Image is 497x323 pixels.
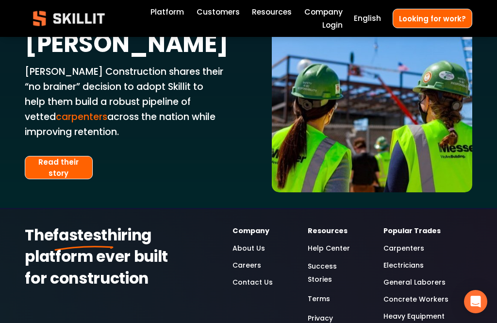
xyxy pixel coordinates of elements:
[232,260,261,271] a: Careers
[383,277,446,288] a: General Laborers
[383,225,441,238] strong: Popular Trades
[197,6,240,19] a: Customers
[25,223,171,293] strong: hiring platform ever built for construction
[25,223,53,250] strong: The
[383,294,448,305] a: Concrete Workers
[383,243,424,254] a: Carpenters
[25,4,113,33] img: Skillit
[383,260,424,271] a: Electricians
[232,243,265,254] a: About Us
[322,18,343,32] a: Login
[304,6,343,19] a: Company
[464,290,487,313] div: Open Intercom Messenger
[150,6,184,19] a: Platform
[232,225,269,238] strong: Company
[308,225,348,238] strong: Resources
[53,223,107,250] strong: fastest
[354,13,381,24] span: English
[232,277,273,288] a: Contact Us
[393,9,472,28] a: Looking for work?
[25,64,225,139] p: [PERSON_NAME] Construction shares their “no brainer” decision to adopt Skillit to help them build...
[252,6,292,18] span: Resources
[56,110,107,123] a: carpenters
[25,156,92,179] a: Read their story
[308,243,350,254] a: Help Center
[308,292,330,306] a: Terms
[308,260,359,286] a: Success Stories
[354,12,381,25] div: language picker
[252,6,292,19] a: folder dropdown
[25,26,229,67] strong: [PERSON_NAME]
